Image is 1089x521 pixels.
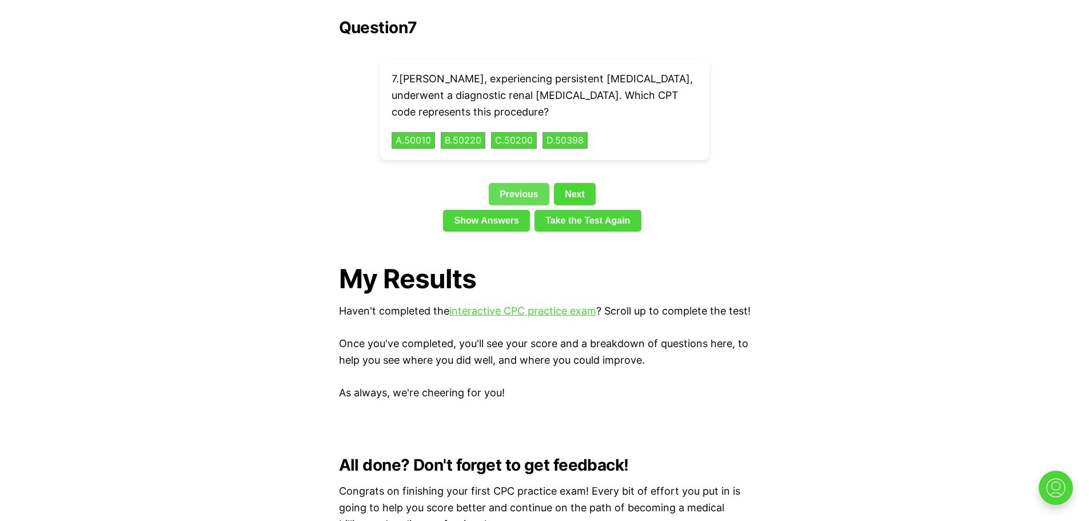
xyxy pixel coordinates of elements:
p: Once you've completed, you'll see your score and a breakdown of questions here, to help you see w... [339,336,751,369]
a: Take the Test Again [534,210,641,232]
button: B.50220 [441,132,485,149]
a: interactive CPC practice exam [449,305,596,317]
a: Next [554,183,596,205]
a: Show Answers [443,210,530,232]
h1: My Results [339,264,751,294]
button: C.50200 [491,132,537,149]
iframe: portal-trigger [1029,465,1089,521]
p: Haven't completed the ? Scroll up to complete the test! [339,303,751,320]
button: D.50398 [542,132,588,149]
a: Previous [489,183,549,205]
p: 7 . [PERSON_NAME], experiencing persistent [MEDICAL_DATA], underwent a diagnostic renal [MEDICAL_... [392,71,698,120]
button: A.50010 [392,132,435,149]
p: As always, we're cheering for you! [339,385,751,401]
h2: All done? Don't forget to get feedback! [339,456,751,474]
h2: Question 7 [339,18,751,37]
